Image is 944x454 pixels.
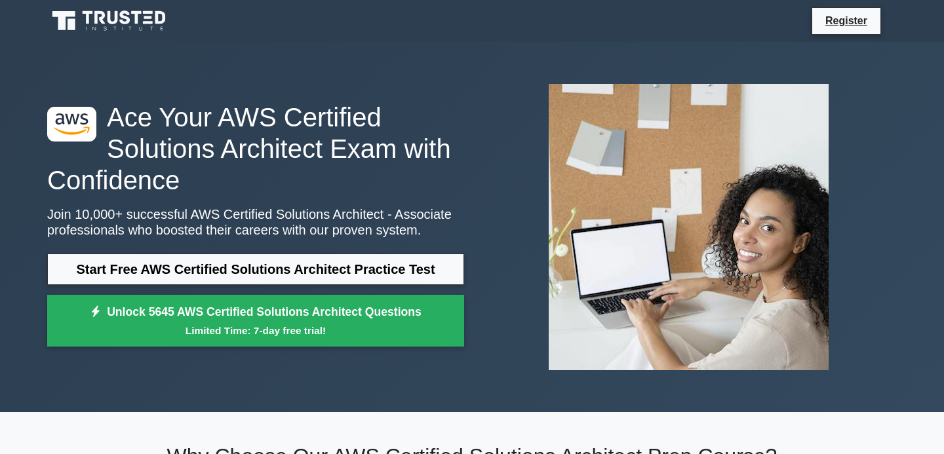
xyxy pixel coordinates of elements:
[817,12,875,29] a: Register
[64,323,448,338] small: Limited Time: 7-day free trial!
[47,254,464,285] a: Start Free AWS Certified Solutions Architect Practice Test
[47,295,464,347] a: Unlock 5645 AWS Certified Solutions Architect QuestionsLimited Time: 7-day free trial!
[47,102,464,196] h1: Ace Your AWS Certified Solutions Architect Exam with Confidence
[47,206,464,238] p: Join 10,000+ successful AWS Certified Solutions Architect - Associate professionals who boosted t...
